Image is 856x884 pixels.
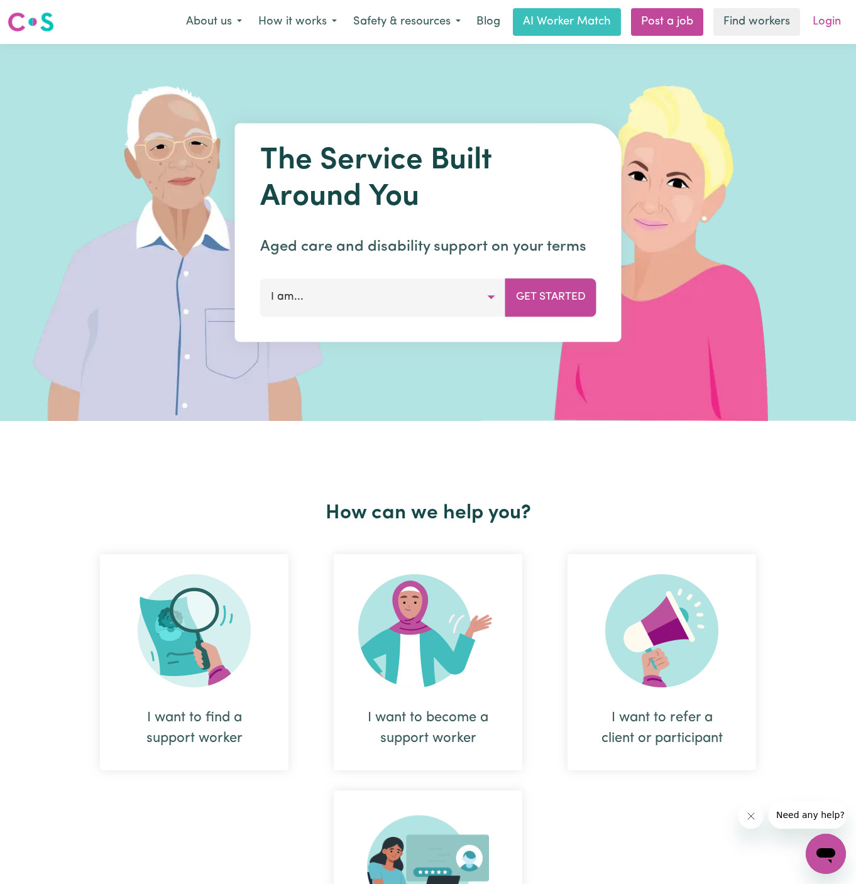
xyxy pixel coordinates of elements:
[505,278,596,316] button: Get Started
[178,9,250,35] button: About us
[77,501,779,525] h2: How can we help you?
[8,11,54,33] img: Careseekers logo
[8,8,54,36] a: Careseekers logo
[631,8,703,36] a: Post a job
[100,554,288,770] div: I want to find a support worker
[605,574,718,687] img: Refer
[598,707,726,749] div: I want to refer a client or participant
[738,804,764,829] iframe: Close message
[364,707,492,749] div: I want to become a support worker
[334,554,522,770] div: I want to become a support worker
[469,8,508,36] a: Blog
[130,707,258,749] div: I want to find a support worker
[260,278,506,316] button: I am...
[806,834,846,874] iframe: Button to launch messaging window
[260,236,596,258] p: Aged care and disability support on your terms
[345,9,469,35] button: Safety & resources
[769,801,846,829] iframe: Message from company
[713,8,800,36] a: Find workers
[260,143,596,216] h1: The Service Built Around You
[358,574,498,687] img: Become Worker
[805,8,848,36] a: Login
[568,554,756,770] div: I want to refer a client or participant
[138,574,251,687] img: Search
[250,9,345,35] button: How it works
[513,8,621,36] a: AI Worker Match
